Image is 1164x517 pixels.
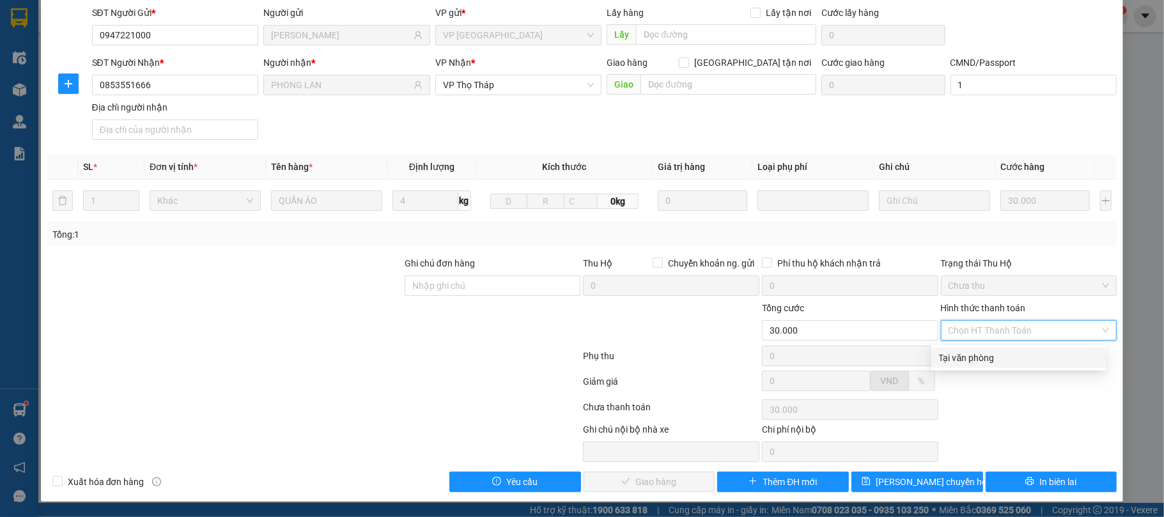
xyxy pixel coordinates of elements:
span: 0kg [598,194,639,209]
span: Định lượng [409,162,454,172]
input: Ghi chú đơn hàng [405,275,581,296]
span: user [414,81,423,89]
button: save[PERSON_NAME] chuyển hoàn [851,472,983,492]
span: info-circle [152,477,161,486]
span: VP Nam Định [443,26,594,45]
span: exclamation-circle [492,477,501,487]
span: Thu Hộ [583,258,612,268]
span: Lấy tận nơi [761,6,816,20]
span: Yêu cầu [506,475,538,489]
span: plus [59,79,78,89]
li: Số 10 ngõ 15 Ngọc Hồi, Q.[PERSON_NAME], [GEOGRAPHIC_DATA] [120,31,534,47]
input: Địa chỉ của người nhận [92,120,259,140]
span: Giá trị hàng [658,162,705,172]
span: Tổng cước [762,303,804,313]
span: [GEOGRAPHIC_DATA] tận nơi [689,56,816,70]
div: SĐT Người Gửi [92,6,259,20]
b: GỬI : VP Thọ Tháp [16,93,160,114]
input: C [564,194,598,209]
span: plus [749,477,757,487]
span: user [414,31,423,40]
div: Tổng: 1 [52,228,450,242]
span: VP Nhận [435,58,471,68]
input: Dọc đường [636,24,816,45]
div: Ghi chú nội bộ nhà xe [583,422,759,442]
input: Cước giao hàng [821,75,945,95]
button: plus [58,73,79,94]
span: % [919,376,925,386]
span: Phí thu hộ khách nhận trả [772,256,886,270]
span: Chuyển khoản ng. gửi [663,256,759,270]
span: printer [1025,477,1034,487]
span: Đơn vị tính [150,162,198,172]
input: Ghi Chú [879,190,990,211]
span: Khác [157,191,253,210]
li: Hotline: 19001155 [120,47,534,63]
div: Người nhận [263,56,430,70]
img: logo.jpg [16,16,80,80]
span: SL [83,162,93,172]
span: Thêm ĐH mới [763,475,817,489]
span: Giao hàng [607,58,648,68]
div: Tại văn phòng [939,351,1098,365]
span: [PERSON_NAME] chuyển hoàn [876,475,997,489]
label: Cước lấy hàng [821,8,879,18]
span: Tên hàng [271,162,313,172]
label: Ghi chú đơn hàng [405,258,475,268]
input: Tên người gửi [271,28,411,42]
div: Giảm giá [582,374,761,397]
input: Dọc đường [640,74,816,95]
div: CMND/Passport [951,56,1117,70]
span: Chưa thu [949,276,1110,295]
div: Chi phí nội bộ [762,422,938,442]
span: In biên lai [1039,475,1076,489]
span: Lấy [607,24,636,45]
input: D [490,194,528,209]
span: Chọn HT Thanh Toán [949,321,1110,340]
th: Loại phụ phí [752,155,874,180]
span: Cước hàng [1000,162,1044,172]
input: R [527,194,564,209]
button: printerIn biên lai [986,472,1117,492]
div: VP gửi [435,6,602,20]
div: Địa chỉ người nhận [92,100,259,114]
th: Ghi chú [874,155,995,180]
label: Hình thức thanh toán [941,303,1026,313]
span: Xuất hóa đơn hàng [63,475,150,489]
span: Kích thước [542,162,586,172]
button: checkGiao hàng [584,472,715,492]
div: SĐT Người Nhận [92,56,259,70]
span: VND [881,376,899,386]
button: plus [1100,190,1112,211]
span: Giao [607,74,640,95]
span: save [862,477,871,487]
span: kg [458,190,471,211]
button: plusThêm ĐH mới [717,472,849,492]
div: Người gửi [263,6,430,20]
div: Trạng thái Thu Hộ [941,256,1117,270]
div: Chưa thanh toán [582,400,761,422]
input: Tên người nhận [271,78,411,92]
button: exclamation-circleYêu cầu [449,472,581,492]
input: VD: Bàn, Ghế [271,190,382,211]
input: Cước lấy hàng [821,25,945,45]
label: Cước giao hàng [821,58,885,68]
button: delete [52,190,73,211]
span: Lấy hàng [607,8,644,18]
span: VP Thọ Tháp [443,75,594,95]
input: 0 [658,190,747,211]
input: 0 [1000,190,1090,211]
div: Phụ thu [582,349,761,371]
